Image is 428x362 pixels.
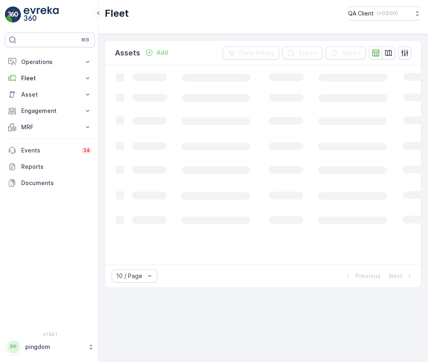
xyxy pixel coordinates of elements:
[377,10,398,17] p: ( +03:00 )
[348,9,374,18] p: QA Client
[21,163,92,171] p: Reports
[5,103,95,119] button: Engagement
[348,7,421,20] button: QA Client(+03:00)
[326,46,366,60] button: Import
[5,159,95,175] a: Reports
[282,46,322,60] button: Export
[388,271,415,281] button: Next
[21,146,77,155] p: Events
[5,338,95,355] button: PPpingdom
[5,332,95,337] span: v 1.50.1
[5,70,95,86] button: Fleet
[343,271,382,281] button: Previous
[299,49,318,57] p: Export
[24,7,59,23] img: logo_light-DOdMpM7g.png
[25,343,84,351] p: pingdom
[7,340,20,353] div: PP
[223,46,279,60] button: Clear Filters
[142,48,171,57] button: Add
[21,107,79,115] p: Engagement
[157,49,168,57] p: Add
[115,47,140,59] p: Assets
[342,49,361,57] p: Import
[355,272,381,280] p: Previous
[239,49,274,57] p: Clear Filters
[21,179,92,187] p: Documents
[5,142,95,159] a: Events34
[83,147,90,154] p: 34
[5,119,95,135] button: MRF
[81,37,89,43] p: ⌘B
[21,74,79,82] p: Fleet
[21,123,79,131] p: MRF
[389,272,402,280] p: Next
[5,7,21,23] img: logo
[21,90,79,99] p: Asset
[5,86,95,103] button: Asset
[5,54,95,70] button: Operations
[21,58,79,66] p: Operations
[5,175,95,191] a: Documents
[105,7,129,20] p: Fleet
